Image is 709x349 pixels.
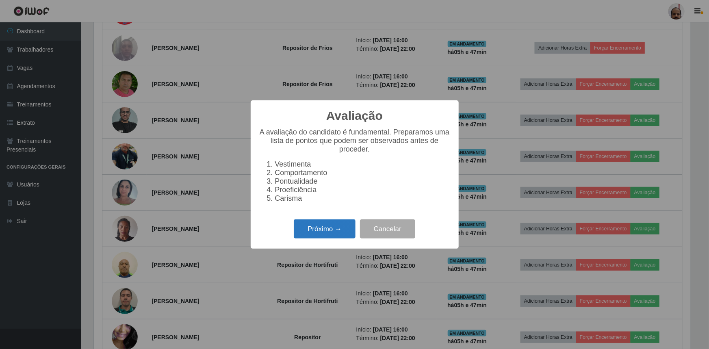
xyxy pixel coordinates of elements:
[360,219,415,238] button: Cancelar
[275,169,451,177] li: Comportamento
[275,194,451,203] li: Carisma
[326,108,383,123] h2: Avaliação
[294,219,356,238] button: Próximo →
[275,186,451,194] li: Proeficiência
[275,160,451,169] li: Vestimenta
[275,177,451,186] li: Pontualidade
[259,128,451,154] p: A avaliação do candidato é fundamental. Preparamos uma lista de pontos que podem ser observados a...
